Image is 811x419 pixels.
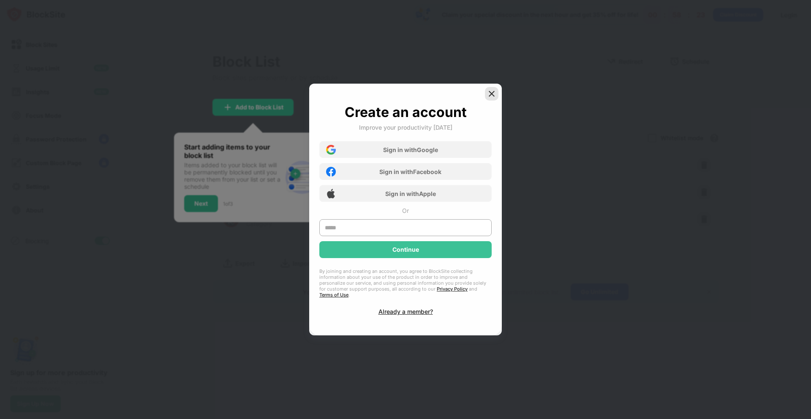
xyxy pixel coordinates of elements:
[383,146,438,153] div: Sign in with Google
[326,167,336,177] img: facebook-icon.png
[319,268,492,298] div: By joining and creating an account, you agree to BlockSite collecting information about your use ...
[385,190,436,197] div: Sign in with Apple
[326,189,336,199] img: apple-icon.png
[359,124,452,131] div: Improve your productivity [DATE]
[437,286,468,292] a: Privacy Policy
[402,207,409,214] div: Or
[326,145,336,155] img: google-icon.png
[319,292,348,298] a: Terms of Use
[392,246,419,253] div: Continue
[345,104,467,120] div: Create an account
[379,168,441,175] div: Sign in with Facebook
[378,308,433,315] div: Already a member?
